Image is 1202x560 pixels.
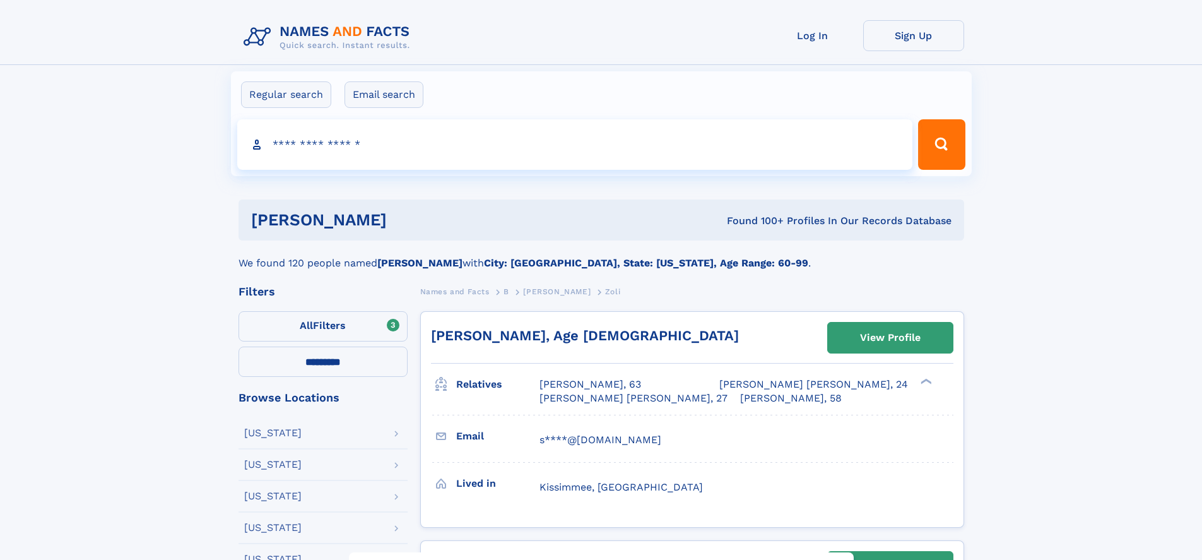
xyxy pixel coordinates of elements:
[239,392,408,403] div: Browse Locations
[241,81,331,108] label: Regular search
[918,119,965,170] button: Search Button
[539,378,641,391] a: [PERSON_NAME], 63
[605,287,620,296] span: Zoli
[345,81,423,108] label: Email search
[239,241,964,271] div: We found 120 people named with .
[239,311,408,342] label: Filters
[300,319,313,331] span: All
[917,378,933,386] div: ❯
[456,374,539,395] h3: Relatives
[431,328,739,343] a: [PERSON_NAME], Age [DEMOGRAPHIC_DATA]
[251,212,557,228] h1: [PERSON_NAME]
[237,119,913,170] input: search input
[244,523,302,533] div: [US_STATE]
[244,428,302,438] div: [US_STATE]
[557,214,952,228] div: Found 100+ Profiles In Our Records Database
[244,460,302,470] div: [US_STATE]
[239,286,408,297] div: Filters
[523,287,591,296] span: [PERSON_NAME]
[863,20,964,51] a: Sign Up
[456,473,539,494] h3: Lived in
[420,283,490,299] a: Names and Facts
[828,323,953,353] a: View Profile
[523,283,591,299] a: [PERSON_NAME]
[484,257,808,269] b: City: [GEOGRAPHIC_DATA], State: [US_STATE], Age Range: 60-99
[762,20,863,51] a: Log In
[719,378,908,391] a: [PERSON_NAME] [PERSON_NAME], 24
[539,391,728,405] a: [PERSON_NAME] [PERSON_NAME], 27
[239,20,420,54] img: Logo Names and Facts
[740,391,842,405] a: [PERSON_NAME], 58
[860,323,921,352] div: View Profile
[456,426,539,447] h3: Email
[504,287,509,296] span: B
[539,481,703,493] span: Kissimmee, [GEOGRAPHIC_DATA]
[244,491,302,501] div: [US_STATE]
[504,283,509,299] a: B
[377,257,463,269] b: [PERSON_NAME]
